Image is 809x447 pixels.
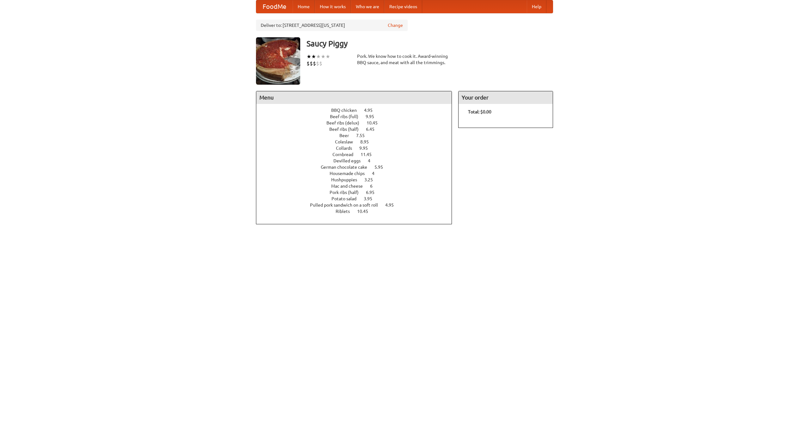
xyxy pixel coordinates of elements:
span: 10.45 [367,120,384,125]
a: Housemade chips 4 [330,171,386,176]
span: Beef ribs (delux) [326,120,366,125]
span: Coleslaw [335,139,359,144]
span: 8.95 [360,139,375,144]
h3: Saucy Piggy [307,37,553,50]
span: 4 [368,158,377,163]
span: 6 [370,184,379,189]
a: Change [388,22,403,28]
a: Pulled pork sandwich on a soft roll 4.95 [310,202,405,208]
span: German chocolate cake [321,165,374,170]
span: Hushpuppies [331,177,363,182]
span: Riblets [336,209,356,214]
span: Mac and cheese [331,184,369,189]
span: 3.95 [364,196,379,201]
li: ★ [325,53,330,60]
li: $ [313,60,316,67]
li: $ [307,60,310,67]
span: Potato salad [332,196,363,201]
a: How it works [315,0,351,13]
li: $ [310,60,313,67]
span: 4 [372,171,381,176]
span: 3.25 [364,177,379,182]
h4: Your order [459,91,553,104]
b: Total: $0.00 [468,109,491,114]
a: Help [527,0,546,13]
span: Housemade chips [330,171,371,176]
li: $ [316,60,319,67]
span: 4.95 [385,202,400,208]
span: 10.45 [357,209,374,214]
a: Beef ribs (delux) 10.45 [326,120,389,125]
a: Who we are [351,0,384,13]
a: Beef ribs (full) 9.95 [330,114,386,119]
a: Recipe videos [384,0,422,13]
a: Riblets 10.45 [336,209,380,214]
div: Deliver to: [STREET_ADDRESS][US_STATE] [256,20,408,31]
a: Cornbread 11.45 [332,152,383,157]
span: Collards [336,146,358,151]
span: 6.95 [366,190,381,195]
li: ★ [311,53,316,60]
a: Beef ribs (half) 6.45 [329,127,386,132]
a: German chocolate cake 5.95 [321,165,395,170]
a: Pork ribs (half) 6.95 [330,190,386,195]
span: Pulled pork sandwich on a soft roll [310,202,384,208]
a: Potato salad 3.95 [332,196,384,201]
span: 9.95 [366,114,380,119]
a: Collards 9.95 [336,146,380,151]
img: angular.jpg [256,37,300,85]
div: Pork. We know how to cook it. Award-winning BBQ sauce, and meat with all the trimmings. [357,53,452,66]
a: Devilled eggs 4 [333,158,382,163]
li: ★ [307,53,311,60]
a: Mac and cheese 6 [331,184,384,189]
li: ★ [316,53,321,60]
span: BBQ chicken [331,108,363,113]
span: Beer [339,133,355,138]
span: 7.55 [356,133,371,138]
span: 4.95 [364,108,379,113]
span: Devilled eggs [333,158,367,163]
a: Coleslaw 8.95 [335,139,380,144]
h4: Menu [256,91,452,104]
span: 5.95 [374,165,389,170]
li: ★ [321,53,325,60]
span: 9.95 [359,146,374,151]
a: Home [293,0,315,13]
span: Beef ribs (half) [329,127,365,132]
li: $ [319,60,322,67]
a: Hushpuppies 3.25 [331,177,385,182]
span: Beef ribs (full) [330,114,365,119]
span: Cornbread [332,152,360,157]
a: FoodMe [256,0,293,13]
a: BBQ chicken 4.95 [331,108,384,113]
span: Pork ribs (half) [330,190,365,195]
span: 6.45 [366,127,381,132]
a: Beer 7.55 [339,133,376,138]
span: 11.45 [361,152,378,157]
